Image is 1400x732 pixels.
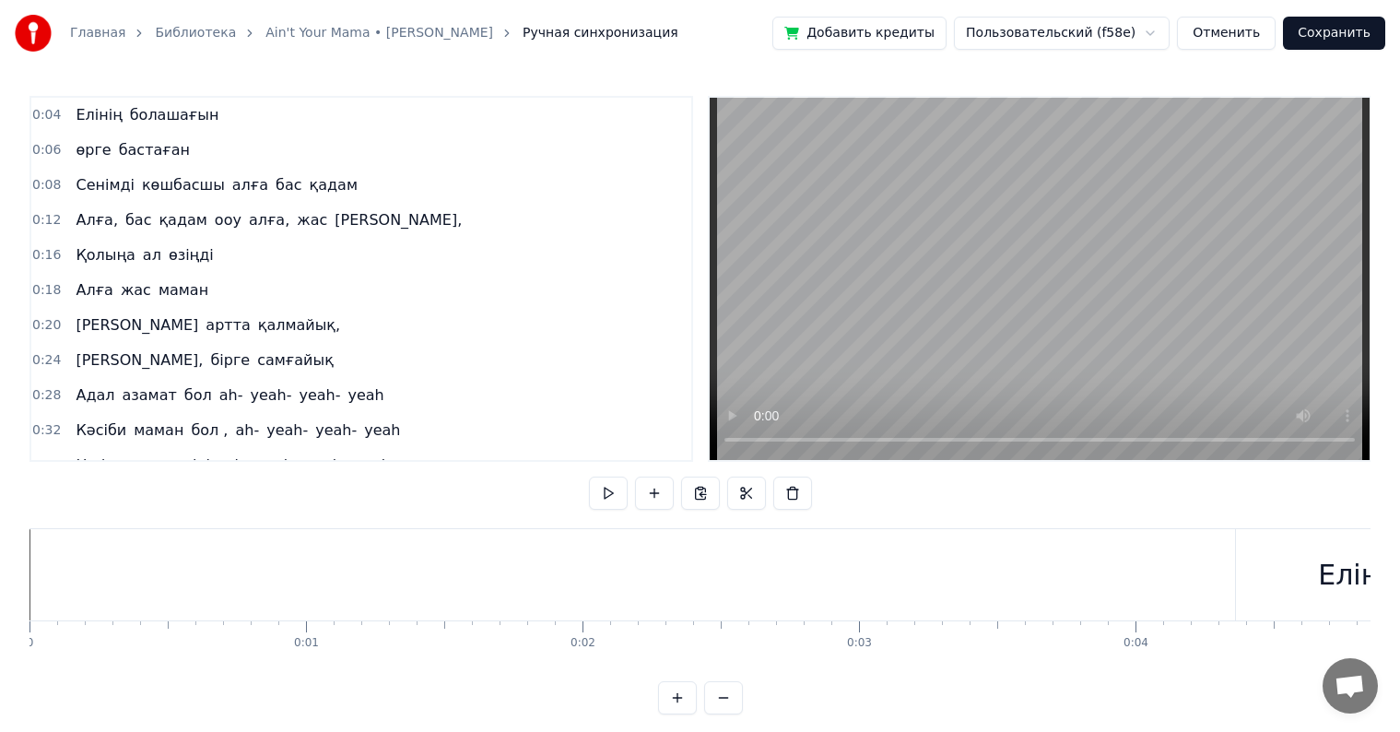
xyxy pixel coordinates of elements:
[32,351,61,370] span: 0:24
[304,455,349,476] span: yeah-
[353,455,393,476] span: yeah
[132,419,185,441] span: маман
[74,209,120,230] span: Алға,
[119,279,153,301] span: жас
[1124,636,1148,651] div: 0:04
[32,141,61,159] span: 0:06
[155,455,220,476] span: серпіліс
[140,174,227,195] span: көшбасшы
[213,209,243,230] span: ооу
[27,636,34,651] div: 0
[772,17,947,50] button: Добавить кредиты
[32,176,61,195] span: 0:08
[362,419,402,441] span: yeah
[74,455,150,476] span: Цифрлық
[233,419,261,441] span: ah-
[189,419,229,441] span: бол ,
[248,384,293,406] span: yeah-
[141,244,163,266] span: ал
[74,104,124,125] span: Елінің
[294,636,319,651] div: 0:01
[1177,17,1276,50] button: Отменить
[15,15,52,52] img: youka
[74,349,205,371] span: [PERSON_NAME],
[124,209,153,230] span: бас
[333,209,464,230] span: [PERSON_NAME],
[218,384,245,406] span: ah-
[121,384,179,406] span: азамат
[117,139,192,160] span: бастаған
[1283,17,1385,50] button: Сохранить
[847,636,872,651] div: 0:03
[224,455,252,476] span: ah-
[255,455,300,476] span: yeah-
[256,314,342,336] span: қалмайық,
[155,24,236,42] a: Библиотека
[274,174,303,195] span: бас
[523,24,678,42] span: Ручная синхронизация
[74,314,200,336] span: [PERSON_NAME]
[74,174,136,195] span: Сенімді
[70,24,678,42] nav: breadcrumb
[230,174,270,195] span: алға
[74,139,112,160] span: өрге
[571,636,595,651] div: 0:02
[313,419,359,441] span: yeah-
[204,314,252,336] span: артта
[157,279,210,301] span: маман
[297,384,342,406] span: yeah-
[32,281,61,300] span: 0:18
[32,456,61,475] span: 0:36
[255,349,335,371] span: самғайық
[247,209,291,230] span: алға,
[295,209,329,230] span: жас
[128,104,221,125] span: болашағын
[32,211,61,230] span: 0:12
[74,244,136,266] span: Қолыңа
[208,349,252,371] span: бірге
[32,316,61,335] span: 0:20
[74,419,128,441] span: Кәсіби
[167,244,216,266] span: өзіңді
[265,24,493,42] a: Ain't Your Mama • [PERSON_NAME]
[32,246,61,265] span: 0:16
[32,421,61,440] span: 0:32
[74,279,114,301] span: Алға
[308,174,359,195] span: қадам
[74,384,116,406] span: Адал
[265,419,310,441] span: yeah-
[70,24,125,42] a: Главная
[346,384,385,406] span: yeah
[32,386,61,405] span: 0:28
[32,106,61,124] span: 0:04
[182,384,214,406] span: бол
[1323,658,1378,714] div: Открытый чат
[157,209,208,230] span: қадам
